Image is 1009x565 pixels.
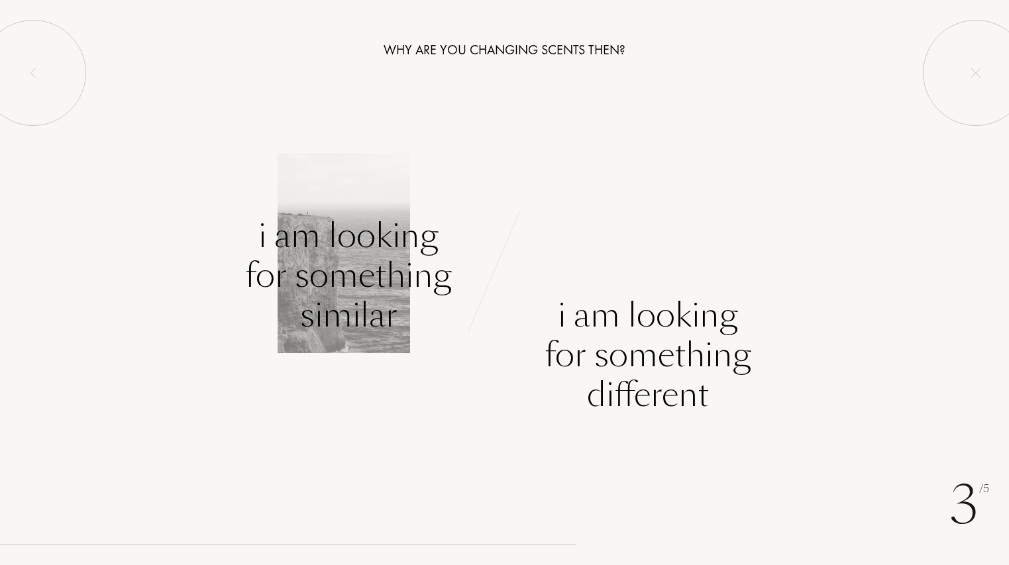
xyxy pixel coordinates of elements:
img: quit_onboard.svg [971,68,981,78]
img: left_onboard.svg [28,68,38,78]
div: I am looking for something different [545,295,751,415]
span: /5 [979,482,989,497]
div: 3 [950,466,989,545]
div: I am looking for something similar [245,216,452,335]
